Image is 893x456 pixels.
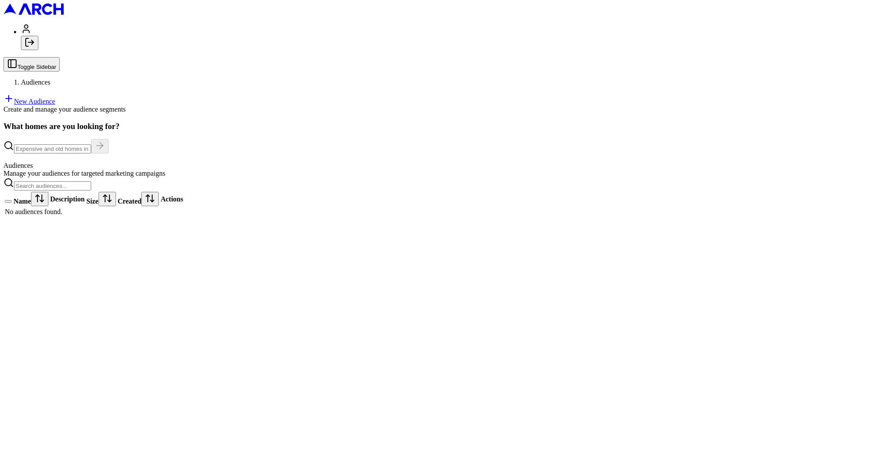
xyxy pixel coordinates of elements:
th: Description [50,191,85,207]
td: No audiences found. [4,208,184,216]
input: Expensive and old homes in greater SF Bay Area [14,144,91,153]
nav: breadcrumb [3,78,890,86]
div: Created [118,192,159,206]
div: Audiences [3,162,890,170]
span: Toggle Sidebar [17,64,56,70]
a: New Audience [3,98,55,105]
span: Audiences [21,78,51,86]
div: Name [14,192,48,206]
div: Size [86,192,116,206]
button: Toggle Sidebar [3,57,60,71]
div: Manage your audiences for targeted marketing campaigns [3,170,890,177]
button: Log out [21,36,38,50]
h3: What homes are you looking for? [3,122,890,131]
th: Actions [160,191,184,207]
div: Create and manage your audience segments [3,105,890,113]
input: Search audiences... [14,181,91,191]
